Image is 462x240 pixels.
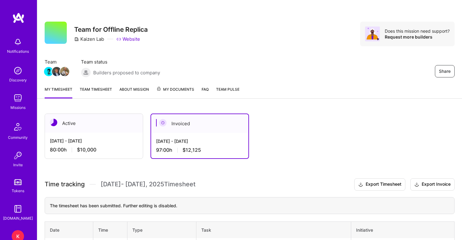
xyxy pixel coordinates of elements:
[45,197,455,214] div: The timesheet has been submitted. Further editing is disabled.
[3,215,33,221] div: [DOMAIN_NAME]
[119,86,149,98] a: About Mission
[354,178,405,191] button: Export Timesheet
[10,104,26,111] div: Missions
[12,64,24,77] img: discovery
[81,59,160,65] span: Team status
[216,86,239,98] a: Team Pulse
[410,178,455,191] button: Export Invoice
[14,179,22,185] img: tokens
[45,221,93,238] th: Date
[74,36,104,42] div: Kaizen Lab
[60,67,69,76] img: Team Member Avatar
[93,221,127,238] th: Time
[358,181,363,188] i: icon Download
[127,221,196,238] th: Type
[183,147,201,153] span: $12,125
[156,147,243,153] div: 97:00 h
[116,36,140,42] a: Website
[50,119,57,126] img: Active
[61,66,69,77] a: Team Member Avatar
[77,147,96,153] span: $10,000
[74,26,148,33] h3: Team for Offline Replica
[45,66,53,77] a: Team Member Avatar
[156,138,243,144] div: [DATE] - [DATE]
[45,180,85,188] span: Time tracking
[365,27,380,41] img: Avatar
[159,119,167,126] img: Invoiced
[12,188,24,194] div: Tokens
[52,67,61,76] img: Team Member Avatar
[12,36,24,48] img: bell
[156,86,194,93] span: My Documents
[12,92,24,104] img: teamwork
[10,119,25,134] img: Community
[44,67,53,76] img: Team Member Avatar
[13,162,23,168] div: Invite
[8,134,28,141] div: Community
[439,68,451,74] span: Share
[385,28,450,34] div: Does this mission need support?
[45,114,143,133] div: Active
[7,48,29,55] div: Notifications
[53,66,61,77] a: Team Member Avatar
[45,59,69,65] span: Team
[101,180,195,188] span: [DATE] - [DATE] , 2025 Timesheet
[50,138,138,144] div: [DATE] - [DATE]
[74,37,79,42] i: icon CompanyGray
[12,203,24,215] img: guide book
[385,34,450,40] div: Request more builders
[414,181,419,188] i: icon Download
[151,114,248,133] div: Invoiced
[12,149,24,162] img: Invite
[93,69,160,76] span: Builders proposed to company
[202,86,209,98] a: FAQ
[50,147,138,153] div: 80:00 h
[81,68,91,77] img: Builders proposed to company
[80,86,112,98] a: Team timesheet
[9,77,27,83] div: Discovery
[351,221,455,238] th: Initiative
[216,87,239,92] span: Team Pulse
[45,86,72,98] a: My timesheet
[435,65,455,77] button: Share
[12,12,25,23] img: logo
[196,221,351,238] th: Task
[156,86,194,98] a: My Documents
